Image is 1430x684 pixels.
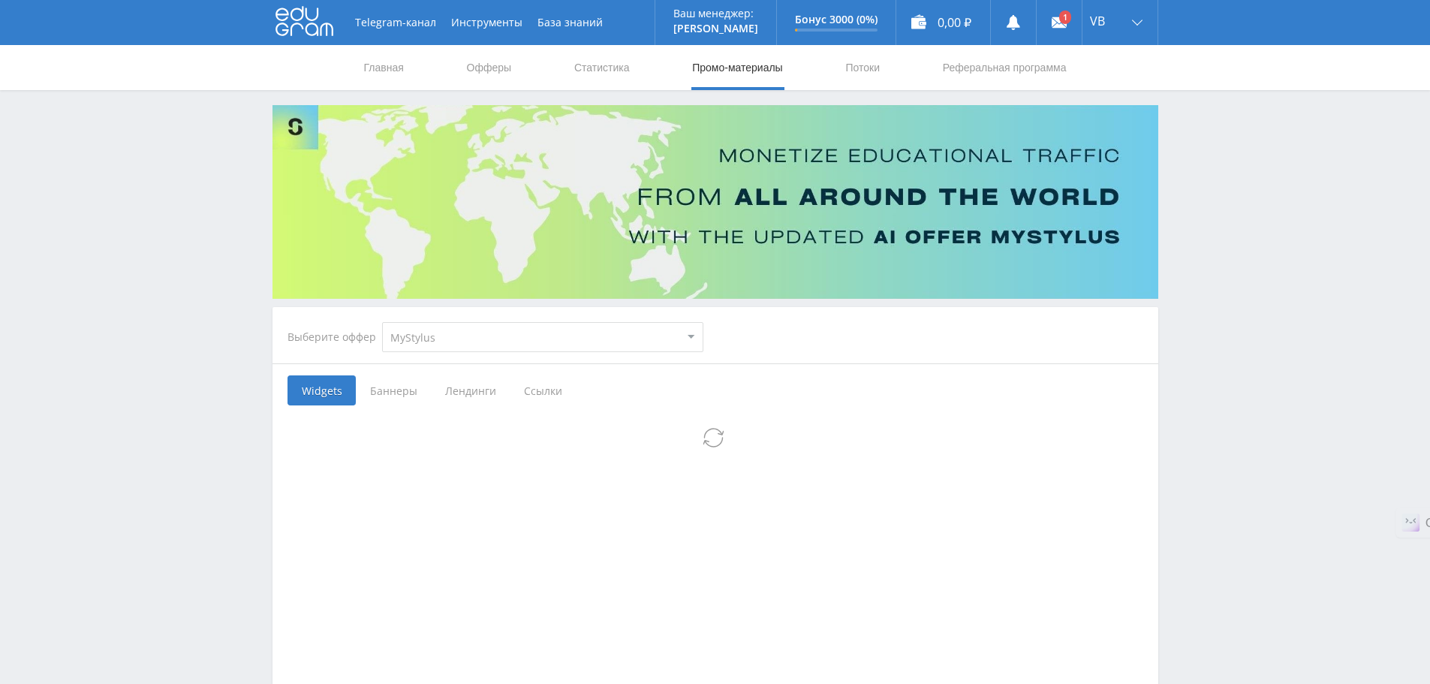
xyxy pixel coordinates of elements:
[673,8,758,20] p: Ваш менеджер:
[673,23,758,35] p: [PERSON_NAME]
[465,45,513,90] a: Офферы
[272,105,1158,299] img: Banner
[795,14,878,26] p: Бонус 3000 (0%)
[1090,15,1105,27] span: VB
[941,45,1068,90] a: Реферальная программа
[356,375,431,405] span: Баннеры
[844,45,881,90] a: Потоки
[510,375,577,405] span: Ссылки
[363,45,405,90] a: Главная
[288,375,356,405] span: Widgets
[573,45,631,90] a: Статистика
[691,45,784,90] a: Промо-материалы
[288,331,382,343] div: Выберите оффер
[431,375,510,405] span: Лендинги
